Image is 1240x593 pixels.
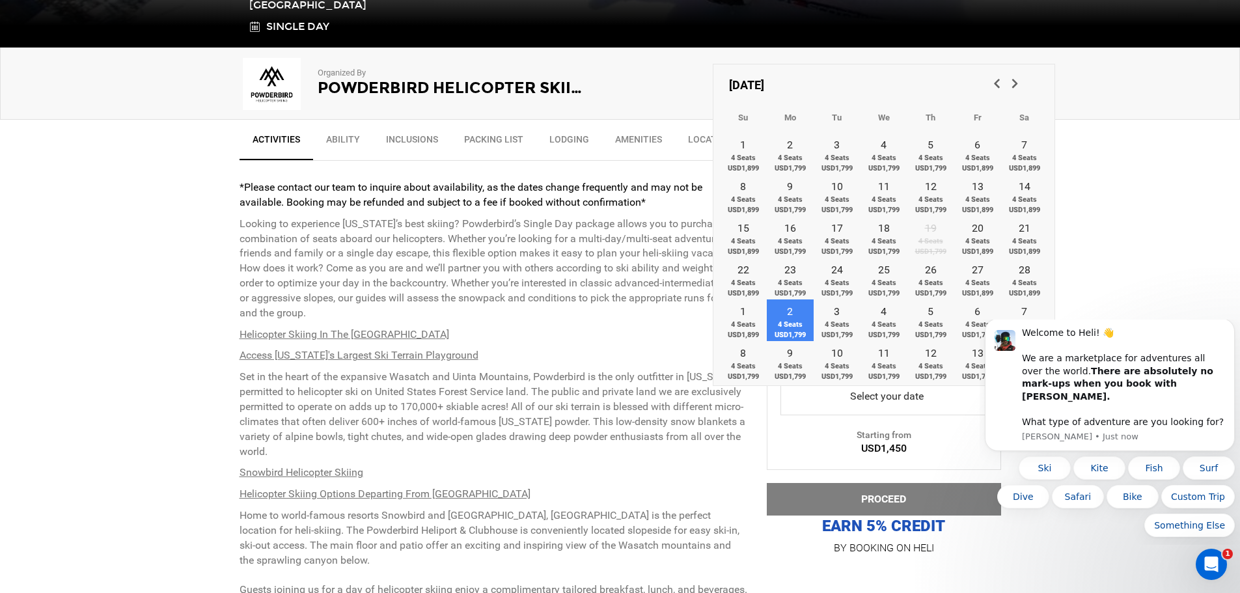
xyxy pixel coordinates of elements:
[861,153,907,173] span: 4 Seats USD1,799
[15,10,36,31] img: Profile image for Carl
[861,320,907,340] span: 4 Seats USD1,799
[814,174,861,216] a: 104 SeatsUSD1,799
[954,278,1001,298] span: 4 Seats USD1,899
[861,361,907,381] span: 4 Seats USD1,799
[814,195,861,215] span: 4 Seats USD1,799
[240,328,449,340] u: Helicopter Skiing In The [GEOGRAPHIC_DATA]
[318,79,585,96] h2: Powderbird Helicopter Skiing
[954,320,1001,340] span: 4 Seats USD1,799
[39,137,91,160] button: Quick reply: Ski
[266,20,329,33] span: Single Day
[814,133,861,174] a: 34 SeatsUSD1,799
[814,299,861,341] a: 34 SeatsUSD1,799
[861,102,907,133] th: Wednesday
[42,111,245,123] p: Message from Carl, sent Just now
[1005,74,1027,96] a: Next
[980,320,1240,545] iframe: Intercom notifications message
[5,137,255,217] div: Quick reply options
[767,174,814,216] a: 94 SeatsUSD1,799
[451,126,536,159] a: Packing List
[767,483,1001,516] button: PROCEED
[720,236,767,256] span: 4 Seats USD1,899
[954,153,1001,173] span: 4 Seats USD1,899
[861,195,907,215] span: 4 Seats USD1,799
[861,299,907,341] a: 44 SeatsUSD1,799
[814,320,861,340] span: 4 Seats USD1,799
[767,299,814,341] a: 24 SeatsUSD1,799
[536,126,602,159] a: Lodging
[907,278,954,298] span: 4 Seats USD1,799
[42,7,245,109] div: Welcome to Heli! 👋 We are a marketplace for adventures all over the world. What type of adventure...
[720,174,767,216] a: 84 SeatsUSD1,899
[907,133,954,174] a: 54 SeatsUSD1,799
[373,126,451,159] a: Inclusions
[767,539,1001,557] p: BY BOOKING ON HELI
[127,165,179,189] button: Quick reply: Bike
[165,194,255,217] button: Quick reply: Something Else
[814,278,861,298] span: 4 Seats USD1,799
[861,236,907,256] span: 4 Seats USD1,799
[814,341,861,383] a: 104 SeatsUSD1,799
[861,278,907,298] span: 4 Seats USD1,799
[240,58,305,110] img: 985da349de717f2825678fa82dde359e.png
[954,133,1001,174] a: 64 SeatsUSD1,899
[94,137,146,160] button: Quick reply: Kite
[907,102,954,133] th: Thursday
[675,126,745,159] a: Location
[767,361,814,381] span: 4 Seats USD1,799
[1001,133,1048,174] a: 74 SeatsUSD1,899
[767,258,814,299] a: 234 SeatsUSD1,799
[954,299,1001,341] a: 64 SeatsUSD1,799
[720,216,767,258] a: 154 SeatsUSD1,899
[767,441,1000,456] div: USD1,450
[907,320,954,340] span: 4 Seats USD1,799
[240,217,747,321] p: Looking to experience [US_STATE]’s best skiing? Powderbird’s Single Day package allows you to pur...
[720,361,767,381] span: 4 Seats USD1,799
[1001,102,1048,133] th: Saturday
[814,216,861,258] a: 174 SeatsUSD1,799
[240,488,530,500] u: Helicopter Skiing Options Departing From [GEOGRAPHIC_DATA]
[814,236,861,256] span: 4 Seats USD1,799
[720,320,767,340] span: 4 Seats USD1,899
[954,195,1001,215] span: 4 Seats USD1,899
[72,165,124,189] button: Quick reply: Safari
[720,102,767,133] th: Sunday
[602,126,675,159] a: Amenities
[1001,174,1048,216] a: 144 SeatsUSD1,899
[767,278,814,298] span: 4 Seats USD1,799
[203,137,255,160] button: Quick reply: Surf
[907,341,954,383] a: 124 SeatsUSD1,799
[814,102,861,133] th: Tuesday
[767,320,814,340] span: 4 Seats USD1,799
[954,361,1001,381] span: 4 Seats USD1,799
[954,174,1001,216] a: 134 SeatsUSD1,899
[1196,549,1227,580] iframe: Intercom live chat
[42,7,245,109] div: Message content
[1222,549,1233,559] span: 1
[720,153,767,173] span: 4 Seats USD1,899
[148,137,200,160] button: Quick reply: Fish
[767,133,814,174] a: 24 SeatsUSD1,799
[767,153,814,173] span: 4 Seats USD1,799
[1001,153,1048,173] span: 4 Seats USD1,899
[240,181,702,208] strong: *Please contact our team to inquire about availability, as the dates change frequently and may no...
[767,236,814,256] span: 4 Seats USD1,799
[1001,299,1048,341] a: 74 SeatsUSD1,799
[240,370,747,459] p: Set in the heart of the expansive Wasatch and Uinta Mountains, Powderbird is the only outfitter i...
[861,216,907,258] a: 184 SeatsUSD1,799
[720,341,767,383] a: 84 SeatsUSD1,799
[720,195,767,215] span: 4 Seats USD1,899
[720,299,767,341] a: 14 SeatsUSD1,899
[861,258,907,299] a: 254 SeatsUSD1,799
[767,102,814,133] th: Monday
[720,278,767,298] span: 4 Seats USD1,899
[907,153,954,173] span: 4 Seats USD1,799
[907,258,954,299] a: 264 SeatsUSD1,799
[954,341,1001,383] a: 134 SeatsUSD1,799
[720,258,767,299] a: 224 SeatsUSD1,899
[861,341,907,383] a: 114 SeatsUSD1,799
[240,466,363,478] u: Snowbird Helicopter Skiing
[767,341,814,383] a: 94 SeatsUSD1,799
[720,133,767,174] a: 14 SeatsUSD1,899
[954,102,1001,133] th: Friday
